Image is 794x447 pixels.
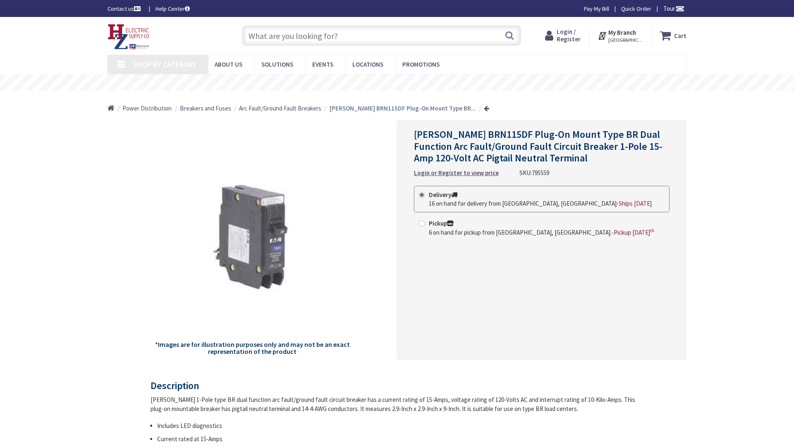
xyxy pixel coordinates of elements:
[312,60,333,68] span: Events
[108,24,150,50] img: HZ Electric Supply
[429,199,617,207] span: 16 on hand for delivery from [GEOGRAPHIC_DATA], [GEOGRAPHIC_DATA]
[621,5,651,13] a: Quick Order
[331,78,478,87] rs-layer: Free Same Day Pickup at 8 Locations
[414,168,499,177] a: Login or Register to view price
[614,228,654,236] span: Pickup [DATE]
[429,228,612,236] span: 6 on hand for pickup from [GEOGRAPHIC_DATA], [GEOGRAPHIC_DATA].
[557,28,581,43] span: Login / Register
[584,5,609,13] a: Pay My Bill
[660,28,686,43] a: Cart
[619,199,652,207] span: Ships [DATE]
[674,28,686,43] strong: Cart
[429,199,652,208] div: -
[352,60,383,68] span: Locations
[598,28,643,43] div: My Branch [GEOGRAPHIC_DATA], [GEOGRAPHIC_DATA]
[429,219,454,227] strong: Pickup
[414,128,662,165] span: [PERSON_NAME] BRN115DF Plug-On Mount Type BR Dual Function Arc Fault/Ground Fault Circuit Breaker...
[429,191,457,199] strong: Delivery
[663,5,684,12] span: Tour
[242,25,521,46] input: What are you looking for?
[608,37,643,43] span: [GEOGRAPHIC_DATA], [GEOGRAPHIC_DATA]
[261,60,293,68] span: Solutions
[157,435,637,443] li: Current rated at 15-Amps
[155,5,190,13] a: Help Center
[180,104,231,113] a: Breakers and Fuses
[519,168,549,177] div: SKU:
[402,60,440,68] span: Promotions
[108,5,142,13] a: Contact us
[414,169,499,177] strong: Login or Register to view price
[151,395,637,413] div: [PERSON_NAME] 1-Pole type BR dual function arc fault/ground fault circuit breaker has a current r...
[133,60,196,69] span: Shop By Category
[154,341,351,356] h5: *Images are for illustration purposes only and may not be an exact representation of the product
[330,104,476,112] strong: [PERSON_NAME] BRN115DF Plug-On Mount Type BR...
[122,104,172,113] a: Power Distribution
[215,60,242,68] span: About Us
[429,228,654,237] div: -
[608,29,636,36] strong: My Branch
[650,228,654,233] sup: th
[545,28,581,43] a: Login / Register
[239,104,321,113] a: Arc Fault/Ground Fault Breakers
[157,421,637,430] li: Includes LED diagnostics
[532,169,549,177] span: 795559
[190,174,314,298] img: Eaton BRN115DF Plug-On Mount Type BR Dual Function Arc Fault/Ground Fault Circuit Breaker 1-Pole ...
[151,380,637,391] h3: Description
